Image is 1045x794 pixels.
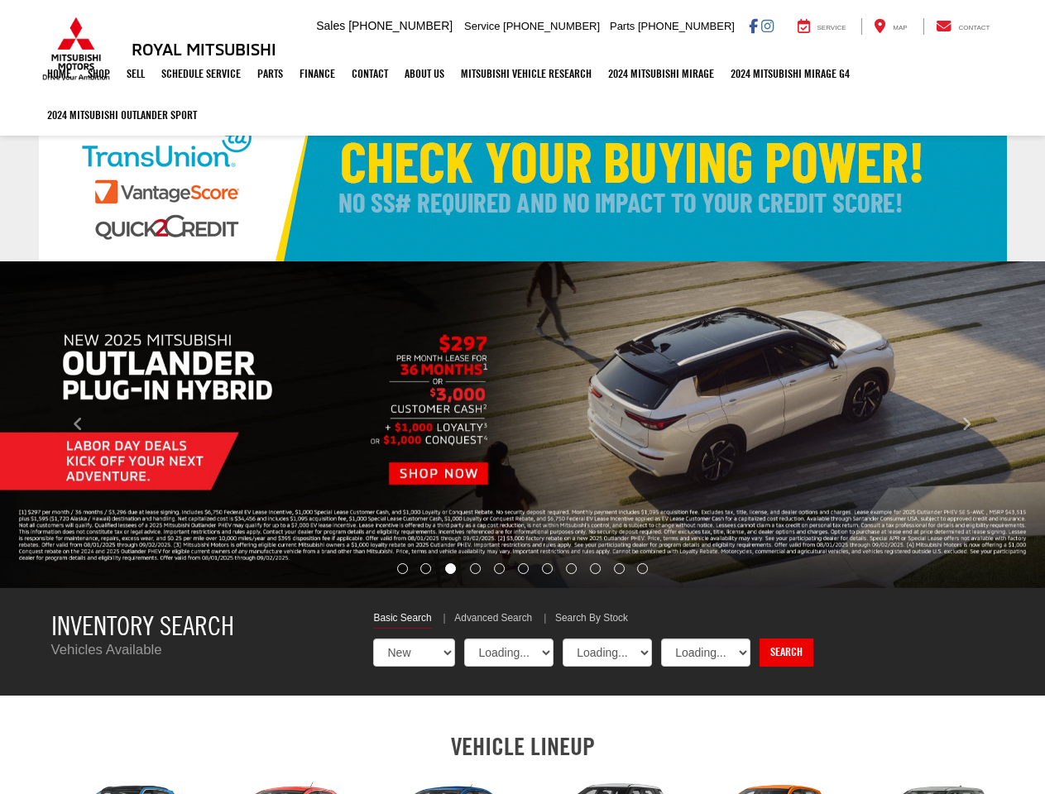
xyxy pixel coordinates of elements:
h2: VEHICLE LINEUP [39,733,1007,760]
span: Service [464,20,500,32]
span: Service [817,24,846,31]
a: Service [785,18,859,35]
select: Choose Vehicle Condition from the dropdown [373,639,455,667]
li: Go to slide number 11. [637,563,648,574]
a: Finance [291,53,343,94]
a: Instagram: Click to visit our Instagram page [761,19,774,32]
a: Shop [79,53,118,94]
a: Facebook: Click to visit our Facebook page [749,19,758,32]
select: Choose Make from the dropdown [563,639,652,667]
li: Go to slide number 9. [590,563,601,574]
select: Choose Year from the dropdown [464,639,554,667]
span: [PHONE_NUMBER] [638,20,735,32]
li: Go to slide number 3. [445,563,456,574]
a: Advanced Search [454,611,532,628]
a: Contact [343,53,396,94]
a: Home [39,53,79,94]
a: 2024 Mitsubishi Outlander SPORT [39,94,205,136]
li: Go to slide number 7. [542,563,553,574]
li: Go to slide number 2. [420,563,431,574]
span: Sales [316,19,345,32]
span: Contact [958,24,990,31]
li: Go to slide number 6. [518,563,529,574]
img: Mitsubishi [39,17,113,81]
a: Map [861,18,919,35]
span: [PHONE_NUMBER] [348,19,453,32]
a: Parts: Opens in a new tab [249,53,291,94]
a: Basic Search [373,611,431,629]
a: Contact [923,18,1003,35]
li: Go to slide number 4. [470,563,481,574]
li: Go to slide number 1. [397,563,408,574]
a: Sell [118,53,153,94]
p: Vehicles Available [51,640,349,660]
a: Search By Stock [555,611,628,628]
a: Search [760,639,813,667]
a: 2024 Mitsubishi Mirage [600,53,722,94]
li: Go to slide number 10. [614,563,625,574]
img: Check Your Buying Power [39,96,1007,261]
span: [PHONE_NUMBER] [503,20,600,32]
h3: Inventory Search [51,611,349,640]
select: Choose Model from the dropdown [661,639,750,667]
a: 2024 Mitsubishi Mirage G4 [722,53,858,94]
li: Go to slide number 8. [566,563,577,574]
button: Click to view next picture. [889,294,1045,555]
a: Schedule Service: Opens in a new tab [153,53,249,94]
li: Go to slide number 5. [494,563,505,574]
span: Parts [610,20,635,32]
h3: Royal Mitsubishi [132,40,276,58]
a: Mitsubishi Vehicle Research [453,53,600,94]
span: Map [893,24,907,31]
a: About Us [396,53,453,94]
